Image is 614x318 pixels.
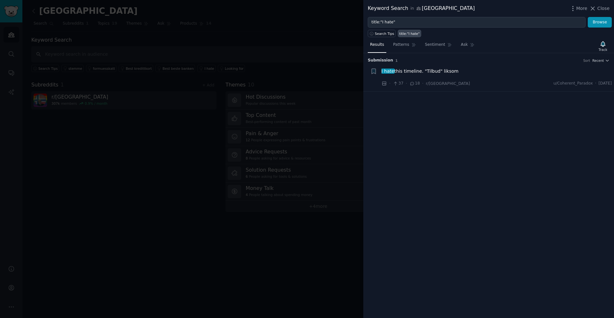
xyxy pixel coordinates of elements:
[368,4,475,12] div: Keyword Search [GEOGRAPHIC_DATA]
[382,68,459,75] span: this timeline. "Tilbud" liksom
[592,58,610,63] button: Recent
[381,69,395,74] span: I hate
[426,81,470,86] span: r/[GEOGRAPHIC_DATA]
[422,80,423,87] span: ·
[596,39,610,53] button: Track
[570,5,587,12] button: More
[592,58,604,63] span: Recent
[588,17,612,28] button: Browse
[391,40,418,53] a: Patterns
[368,58,393,63] span: Submission
[398,30,421,37] a: title:"I hate"
[382,68,459,75] a: I hatethis timeline. "Tilbud" liksom
[599,81,612,86] span: [DATE]
[393,42,409,48] span: Patterns
[406,80,407,87] span: ·
[375,31,394,36] span: Search Tips
[595,81,596,86] span: ·
[553,81,593,86] span: u/Coherent_Paradox
[425,42,445,48] span: Sentiment
[410,6,414,12] span: in
[576,5,587,12] span: More
[423,40,454,53] a: Sentiment
[370,42,384,48] span: Results
[393,81,403,86] span: 37
[583,58,590,63] div: Sort
[597,5,610,12] span: Close
[399,31,420,36] div: title:"I hate"
[599,47,607,52] div: Track
[368,17,586,28] input: Try a keyword related to your business
[589,5,610,12] button: Close
[368,40,386,53] a: Results
[389,80,390,87] span: ·
[459,40,477,53] a: Ask
[395,59,398,62] span: 1
[409,81,420,86] span: 18
[368,30,396,37] button: Search Tips
[461,42,468,48] span: Ask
